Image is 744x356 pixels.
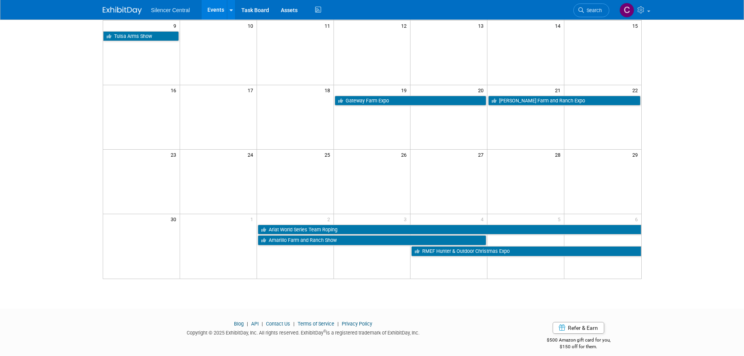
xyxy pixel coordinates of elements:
[173,21,180,30] span: 9
[151,7,190,13] span: Silencer Central
[477,21,487,30] span: 13
[327,214,334,224] span: 2
[342,321,372,327] a: Privacy Policy
[103,31,179,41] a: Tulsa Arms Show
[335,96,487,106] a: Gateway Farm Expo
[291,321,296,327] span: |
[400,21,410,30] span: 12
[335,321,341,327] span: |
[477,150,487,159] span: 27
[323,329,326,333] sup: ®
[584,7,602,13] span: Search
[411,246,641,256] a: RMEF Hunter & Outdoor Christmas Expo
[516,343,642,350] div: $150 off for them.
[170,150,180,159] span: 23
[632,150,641,159] span: 29
[234,321,244,327] a: Blog
[245,321,250,327] span: |
[258,235,487,245] a: Amarillo Farm and Ranch Show
[258,225,641,235] a: Ariat World Series Team Roping
[324,85,334,95] span: 18
[324,21,334,30] span: 11
[554,85,564,95] span: 21
[251,321,259,327] a: API
[480,214,487,224] span: 4
[477,85,487,95] span: 20
[400,85,410,95] span: 19
[557,214,564,224] span: 5
[260,321,265,327] span: |
[324,150,334,159] span: 25
[632,85,641,95] span: 22
[634,214,641,224] span: 6
[516,332,642,350] div: $500 Amazon gift card for you,
[103,7,142,14] img: ExhibitDay
[170,85,180,95] span: 16
[247,150,257,159] span: 24
[250,214,257,224] span: 1
[170,214,180,224] span: 30
[403,214,410,224] span: 3
[247,21,257,30] span: 10
[298,321,334,327] a: Terms of Service
[619,3,634,18] img: Cade Cox
[554,21,564,30] span: 14
[554,150,564,159] span: 28
[632,21,641,30] span: 15
[247,85,257,95] span: 17
[266,321,290,327] a: Contact Us
[553,322,604,334] a: Refer & Earn
[400,150,410,159] span: 26
[488,96,640,106] a: [PERSON_NAME] Farm and Ranch Expo
[573,4,609,17] a: Search
[103,327,504,336] div: Copyright © 2025 ExhibitDay, Inc. All rights reserved. ExhibitDay is a registered trademark of Ex...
